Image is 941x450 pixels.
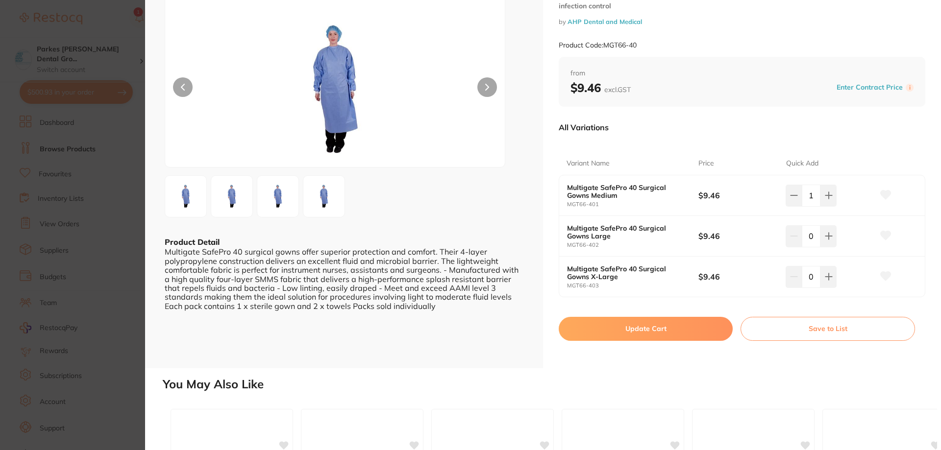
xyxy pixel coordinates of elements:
[567,224,685,240] b: Multigate SafePro 40 Surgical Gowns Large
[233,12,437,167] img: NQ
[567,283,698,289] small: MGT66-403
[168,179,203,214] img: NQ
[165,237,220,247] b: Product Detail
[698,159,714,168] p: Price
[698,231,777,241] b: $9.46
[568,18,642,25] a: AHP Dental and Medical
[604,85,631,94] span: excl. GST
[570,80,631,95] b: $9.46
[741,317,915,340] button: Save to List
[559,41,637,49] small: Product Code: MGT66-40
[306,179,342,214] img: OA
[698,190,777,201] b: $9.46
[165,247,523,310] div: Multigate SafePro 40 surgical gowns offer superior protection and comfort. Their 4-layer polyprop...
[906,84,914,92] label: i
[567,242,698,248] small: MGT66-402
[567,201,698,208] small: MGT66-401
[570,69,914,78] span: from
[163,378,937,391] h2: You May Also Like
[559,18,925,25] small: by
[214,179,249,214] img: Ng
[834,83,906,92] button: Enter Contract Price
[567,159,610,168] p: Variant Name
[567,265,685,281] b: Multigate SafePro 40 Surgical Gowns X-Large
[559,122,609,132] p: All Variations
[559,2,925,10] small: infection control
[559,317,733,340] button: Update Cart
[567,184,685,199] b: Multigate SafePro 40 Surgical Gowns Medium
[260,179,296,214] img: Nw
[698,271,777,282] b: $9.46
[786,159,818,168] p: Quick Add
